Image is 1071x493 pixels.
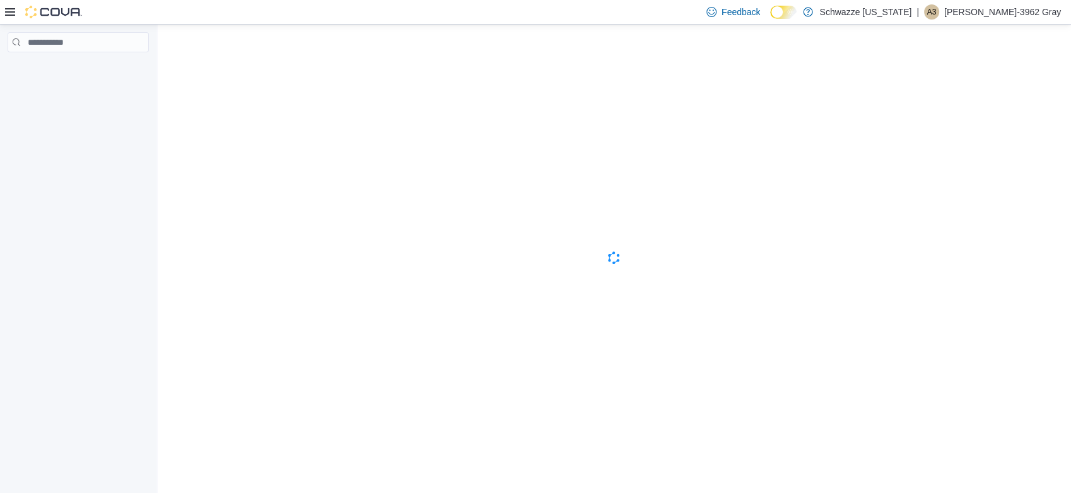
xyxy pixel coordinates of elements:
p: | [916,4,919,20]
img: Cova [25,6,82,18]
input: Dark Mode [770,6,797,19]
span: Feedback [722,6,760,18]
span: A3 [927,4,936,20]
span: Dark Mode [770,19,771,20]
div: Alfred-3962 Gray [924,4,939,20]
nav: Complex example [8,55,149,85]
p: [PERSON_NAME]-3962 Gray [944,4,1061,20]
p: Schwazze [US_STATE] [819,4,911,20]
